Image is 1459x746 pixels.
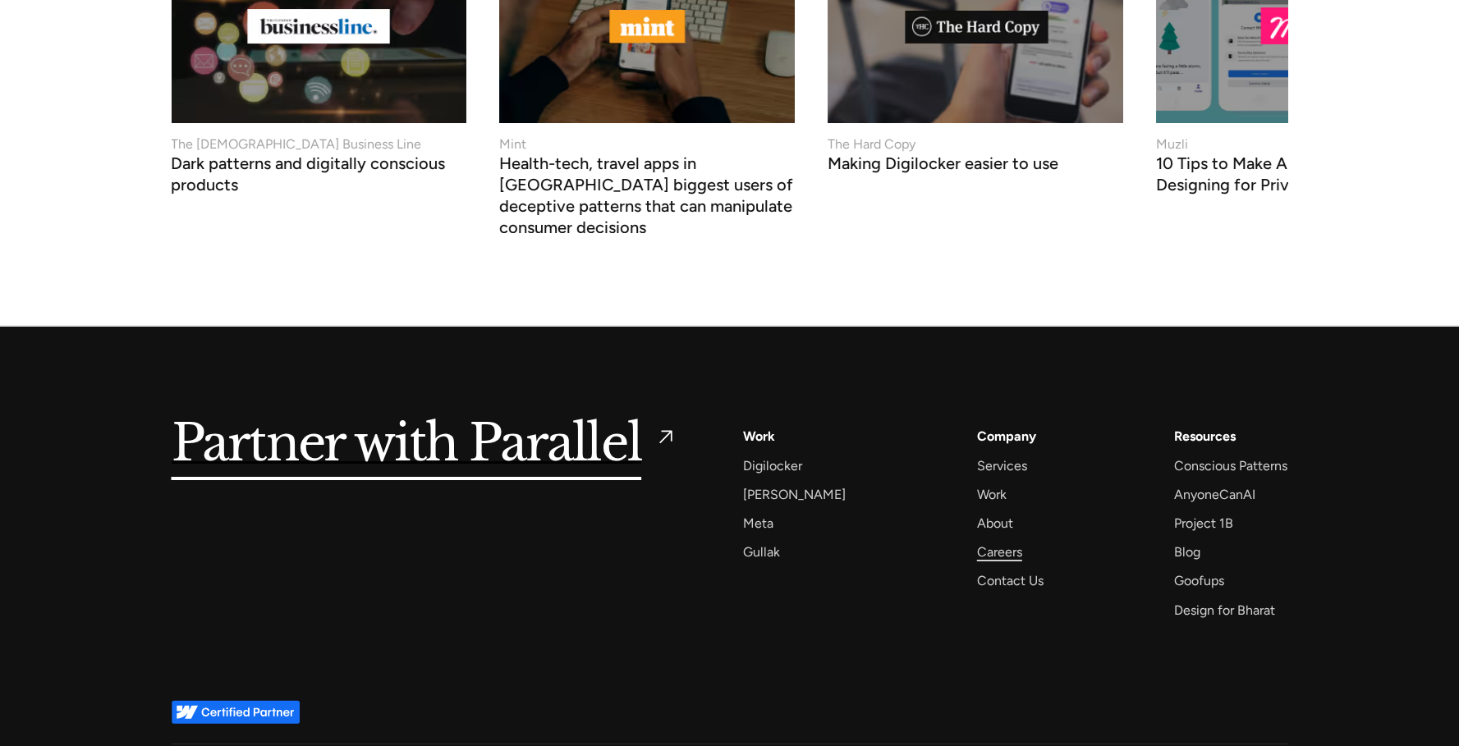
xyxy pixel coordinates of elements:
h3: Dark patterns and digitally conscious products [171,158,466,195]
a: Partner with Parallel [172,425,678,463]
h3: Health-tech, travel apps in [GEOGRAPHIC_DATA] biggest users of deceptive patterns that can manipu... [499,158,795,238]
a: Meta [743,512,773,534]
a: Work [977,483,1007,506]
a: Careers [977,541,1022,563]
a: Design for Bharat [1174,599,1275,621]
a: Contact Us [977,570,1044,592]
a: Gullak [743,541,780,563]
div: Muzli [1156,135,1188,154]
div: Mint [499,135,526,154]
a: AnyoneCanAI [1174,483,1255,506]
div: The Hard Copy [828,135,915,154]
a: [PERSON_NAME] [743,483,846,506]
a: Goofups [1174,570,1224,592]
a: Services [977,455,1027,477]
a: Project 1B [1174,512,1233,534]
h3: Making Digilocker easier to use [828,158,1058,174]
a: Company [977,425,1036,447]
div: Resources [1174,425,1236,447]
a: Conscious Patterns [1174,455,1287,477]
h3: 10 Tips to Make Apps More Human by Designing for Privacy [1156,158,1452,195]
a: Digilocker [743,455,802,477]
a: Work [743,425,775,447]
h5: Partner with Parallel [172,425,642,463]
a: About [977,512,1013,534]
div: The [DEMOGRAPHIC_DATA] Business Line [171,135,421,154]
a: Blog [1174,541,1200,563]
